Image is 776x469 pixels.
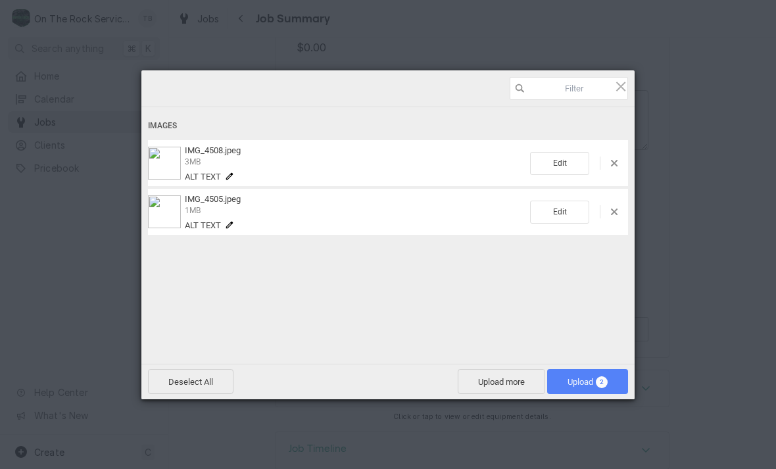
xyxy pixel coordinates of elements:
span: Edit [530,152,589,175]
div: Images [148,114,628,138]
img: 03534f43-3c82-4e35-97f0-1863a249a5cd [148,195,181,228]
span: Upload2 [547,369,628,394]
span: 1MB [185,206,201,215]
span: Click here or hit ESC to close picker [614,79,628,93]
span: IMG_4505.jpeg [185,194,241,204]
span: Alt text [185,220,221,230]
span: Upload more [458,369,545,394]
span: Deselect All [148,369,233,394]
span: 2 [596,376,608,388]
span: IMG_4508.jpeg [185,145,241,155]
input: Filter [510,77,628,100]
span: Upload [568,377,608,387]
span: 3MB [185,157,201,166]
span: Alt text [185,172,221,182]
span: Edit [530,201,589,224]
div: IMG_4508.jpeg [181,145,530,182]
img: 18e64997-3b36-4254-b104-f9c4b337a7bb [148,147,181,180]
div: IMG_4505.jpeg [181,194,530,230]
